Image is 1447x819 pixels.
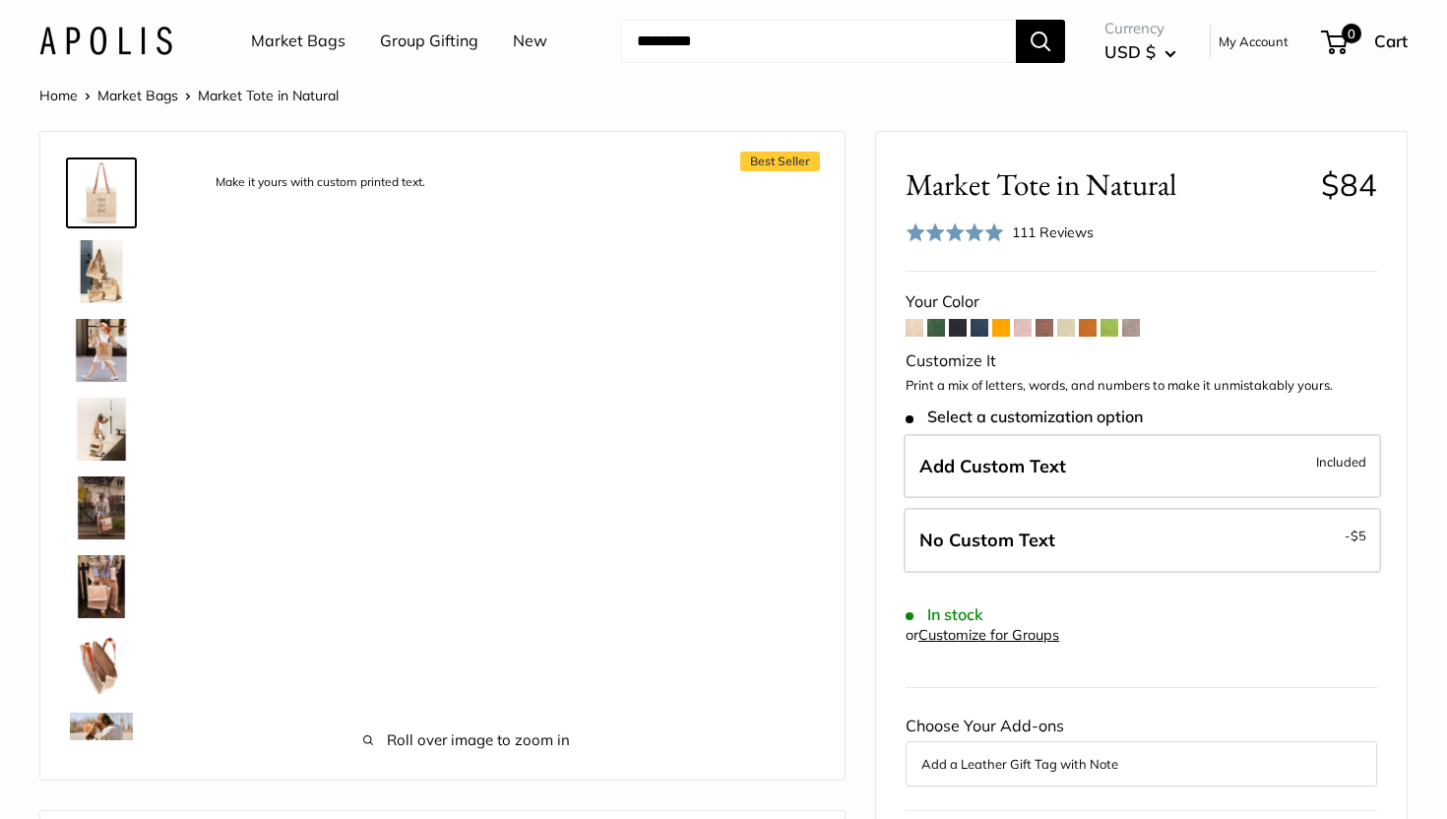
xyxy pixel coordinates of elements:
span: Best Seller [740,152,820,171]
img: Market Tote in Natural [70,713,133,776]
span: Add Custom Text [919,455,1066,477]
span: Market Tote in Natural [198,87,339,104]
span: Market Tote in Natural [906,166,1306,203]
img: Market Tote in Natural [70,319,133,382]
a: Home [39,87,78,104]
img: description_The Original Market bag in its 4 native styles [70,240,133,303]
span: 111 Reviews [1012,223,1094,241]
label: Leave Blank [904,508,1381,573]
span: Currency [1104,15,1176,42]
button: USD $ [1104,36,1176,68]
div: or [906,622,1059,649]
a: description_The Original Market bag in its 4 native styles [66,236,137,307]
span: In stock [906,605,983,624]
a: 0 Cart [1323,26,1408,57]
p: Print a mix of letters, words, and numbers to make it unmistakably yours. [906,376,1377,396]
a: Market Tote in Natural [66,709,137,780]
div: Make it yours with custom printed text. [206,169,435,196]
a: Market Bags [97,87,178,104]
span: $84 [1321,165,1377,204]
a: Group Gifting [380,27,478,56]
div: Customize It [906,346,1377,376]
span: No Custom Text [919,529,1055,551]
span: Select a customization option [906,408,1143,426]
div: Your Color [906,287,1377,317]
label: Add Custom Text [904,434,1381,499]
a: description_Effortless style that elevates every moment [66,394,137,465]
input: Search... [621,20,1016,63]
img: description_Make it yours with custom printed text. [70,161,133,224]
span: Cart [1374,31,1408,51]
span: 0 [1342,24,1361,43]
button: Add a Leather Gift Tag with Note [921,752,1361,776]
a: Market Bags [251,27,346,56]
span: - [1345,524,1366,547]
a: New [513,27,547,56]
a: description_Water resistant inner liner. [66,630,137,701]
img: Market Tote in Natural [70,476,133,539]
a: Market Tote in Natural [66,472,137,543]
a: description_Make it yours with custom printed text. [66,157,137,228]
span: USD $ [1104,41,1156,62]
img: description_Effortless style that elevates every moment [70,398,133,461]
span: Roll over image to zoom in [198,726,735,754]
button: Search [1016,20,1065,63]
a: My Account [1219,30,1289,53]
img: description_Water resistant inner liner. [70,634,133,697]
a: Customize for Groups [918,626,1059,644]
img: Apolis [39,27,172,55]
span: Included [1316,450,1366,473]
div: Choose Your Add-ons [906,712,1377,787]
nav: Breadcrumb [39,83,339,108]
a: Market Tote in Natural [66,315,137,386]
img: Market Tote in Natural [70,555,133,618]
span: $5 [1351,528,1366,543]
a: Market Tote in Natural [66,551,137,622]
